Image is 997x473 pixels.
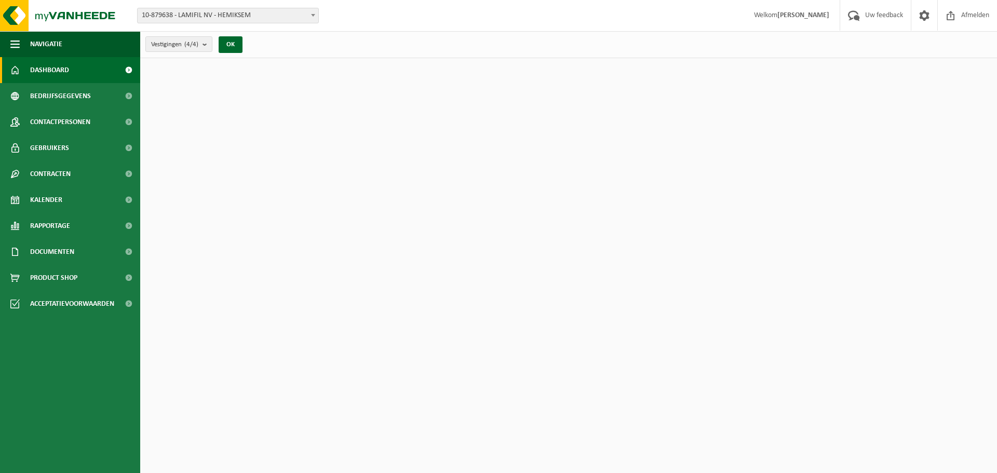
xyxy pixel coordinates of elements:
[30,83,91,109] span: Bedrijfsgegevens
[145,36,212,52] button: Vestigingen(4/4)
[219,36,242,53] button: OK
[30,213,70,239] span: Rapportage
[30,161,71,187] span: Contracten
[30,109,90,135] span: Contactpersonen
[30,291,114,317] span: Acceptatievoorwaarden
[30,135,69,161] span: Gebruikers
[30,57,69,83] span: Dashboard
[30,265,77,291] span: Product Shop
[30,239,74,265] span: Documenten
[184,41,198,48] count: (4/4)
[30,187,62,213] span: Kalender
[777,11,829,19] strong: [PERSON_NAME]
[138,8,318,23] span: 10-879638 - LAMIFIL NV - HEMIKSEM
[151,37,198,52] span: Vestigingen
[30,31,62,57] span: Navigatie
[137,8,319,23] span: 10-879638 - LAMIFIL NV - HEMIKSEM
